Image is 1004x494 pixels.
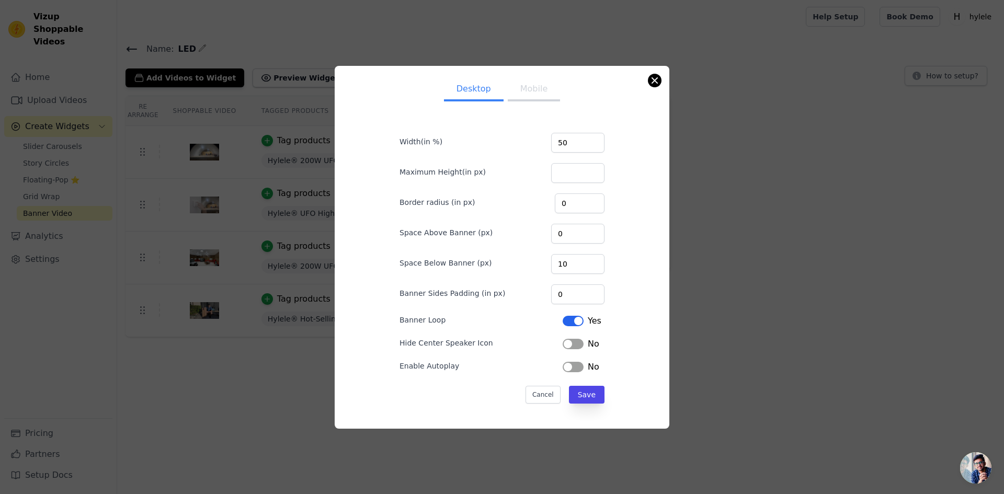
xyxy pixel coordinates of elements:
label: Banner Sides Padding (in px) [400,288,505,298]
button: Save [569,386,604,404]
span: Yes [588,315,601,327]
label: Hide Center Speaker Icon [400,338,493,348]
label: Width(in %) [400,136,442,147]
label: Space Below Banner (px) [400,258,492,268]
a: Open chat [960,452,991,484]
span: No [588,338,599,350]
label: Banner Loop [400,315,446,325]
button: Desktop [444,78,504,101]
button: Close modal [648,74,661,87]
label: Space Above Banner (px) [400,227,493,238]
label: Maximum Height(in px) [400,167,486,177]
span: No [588,361,599,373]
button: Cancel [526,386,561,404]
label: Enable Autoplay [400,361,459,371]
label: Border radius (in px) [400,197,475,208]
button: Mobile [508,78,560,101]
